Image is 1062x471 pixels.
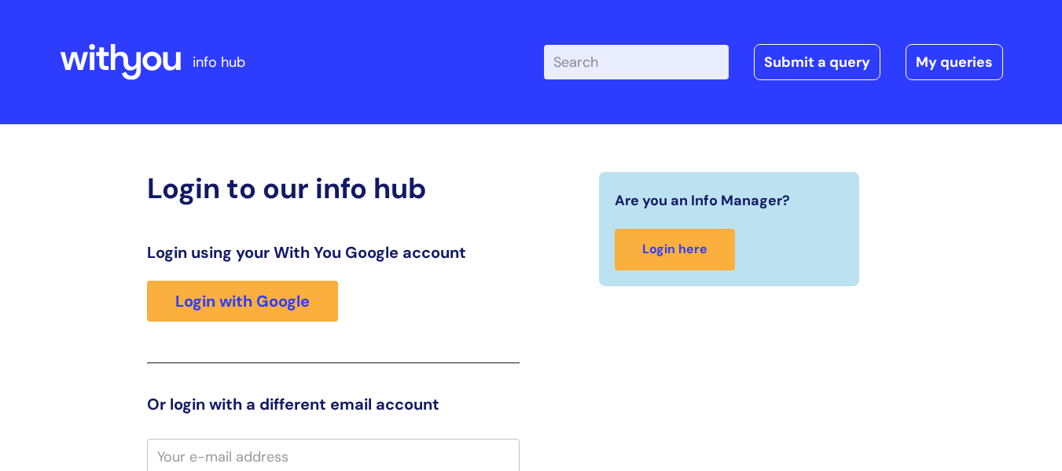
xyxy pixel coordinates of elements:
[615,229,735,270] a: Login here
[754,44,880,80] a: Submit a query
[147,243,520,262] h3: Login using your With You Google account
[906,44,1003,80] a: My queries
[615,188,790,213] span: Are you an Info Manager?
[147,281,338,322] a: Login with Google
[544,45,729,79] input: Search
[147,395,520,414] h3: Or login with a different email account
[193,50,245,75] p: info hub
[147,171,520,205] h2: Login to our info hub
